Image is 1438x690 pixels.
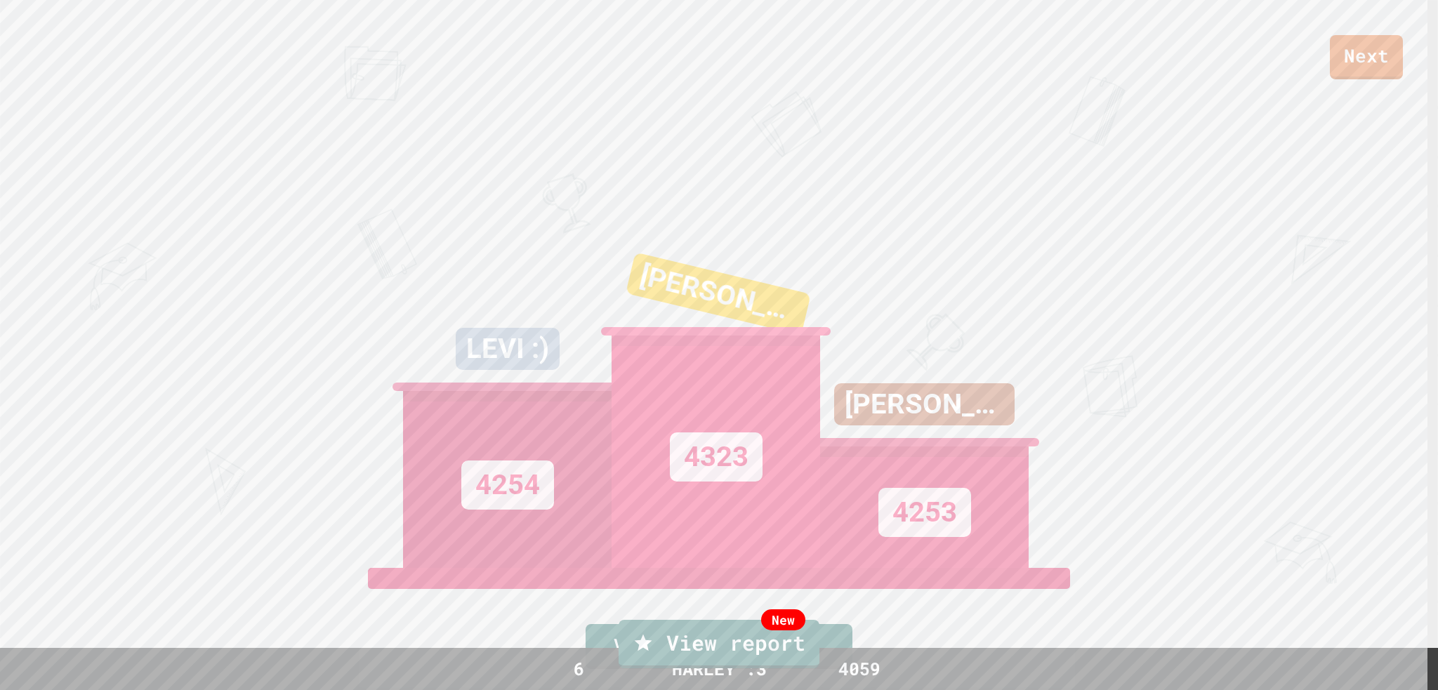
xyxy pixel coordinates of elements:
div: LEVI :) [456,328,560,370]
a: Next [1330,35,1403,79]
div: 4323 [670,432,763,482]
a: View report [619,620,819,668]
div: [PERSON_NAME] [834,383,1015,425]
div: 4254 [461,460,554,510]
div: New [761,609,805,630]
div: 4253 [878,488,971,537]
div: [PERSON_NAME] [626,252,811,335]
